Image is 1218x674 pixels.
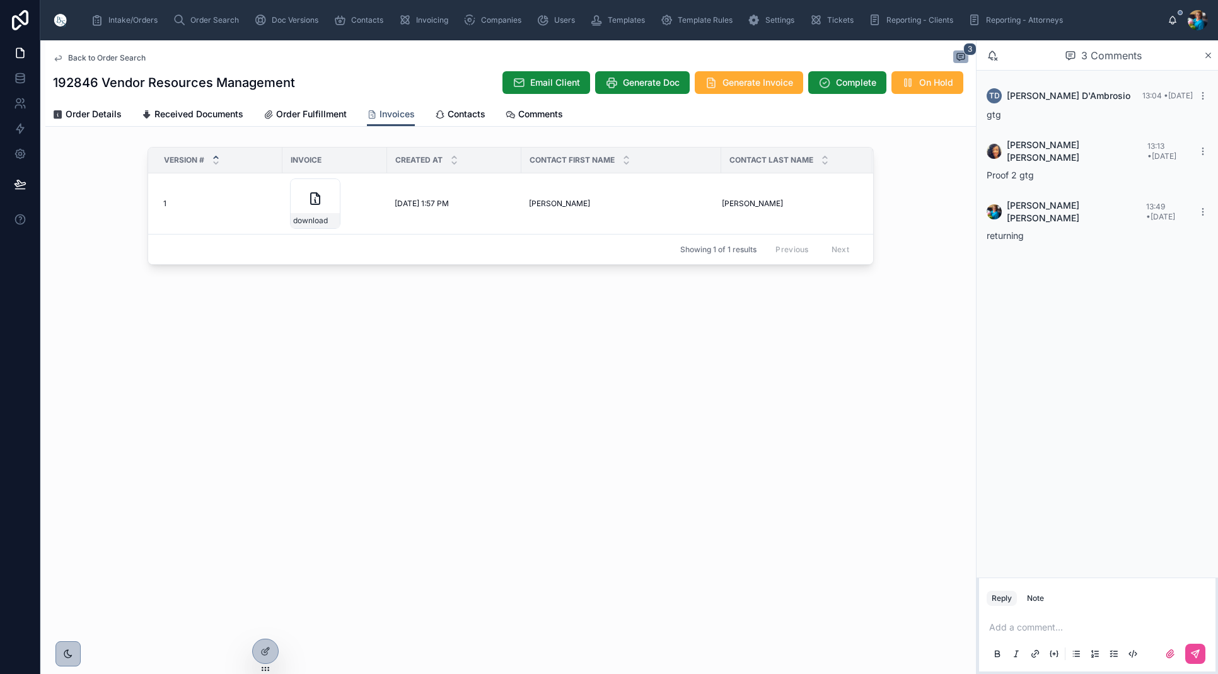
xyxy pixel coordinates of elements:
a: Reporting - Attorneys [965,9,1072,32]
span: Order Details [66,108,122,120]
span: Contact Last Name [729,155,813,165]
span: Generate Doc [623,76,680,89]
h1: 192846 Vendor Resources Management [53,74,295,91]
a: Comments [506,103,563,128]
div: scrollable content [81,6,1168,34]
button: 3 [953,50,968,66]
a: Back to Order Search [53,53,146,63]
span: 3 Comments [1081,48,1142,63]
span: Templates [608,15,645,25]
span: Settings [765,15,794,25]
span: 1 [163,199,166,209]
span: Contact First Name [530,155,615,165]
span: Generate Invoice [722,76,793,89]
a: Order Search [169,9,248,32]
a: Contacts [435,103,485,128]
a: Settings [744,9,803,32]
span: Invoicing [416,15,448,25]
button: Email Client [502,71,590,94]
span: Invoice [291,155,322,165]
a: Order Fulfillment [264,103,347,128]
button: Generate Invoice [695,71,803,94]
span: [PERSON_NAME] [529,199,590,209]
button: Generate Doc [595,71,690,94]
a: Invoices [367,103,415,127]
a: Users [533,9,584,32]
a: [DATE] 1:57 PM [395,199,514,209]
span: Created at [395,155,443,165]
a: 1 [163,199,275,209]
a: Templates [586,9,654,32]
a: Template Rules [656,9,741,32]
span: download [293,216,328,226]
span: Received Documents [154,108,243,120]
a: Doc Versions [250,9,327,32]
span: Tickets [827,15,854,25]
span: Contacts [351,15,383,25]
a: Order Details [53,103,122,128]
span: 3 [963,43,977,55]
span: Showing 1 of 1 results [680,245,757,255]
a: [PERSON_NAME] [529,199,714,209]
button: Complete [808,71,886,94]
span: Version # [164,155,204,165]
button: On Hold [891,71,963,94]
span: Back to Order Search [68,53,146,63]
span: Users [554,15,575,25]
span: Comments [518,108,563,120]
span: Doc Versions [272,15,318,25]
a: Companies [460,9,530,32]
span: 13:49 • [DATE] [1146,202,1175,221]
span: [PERSON_NAME] [722,199,783,209]
a: download [290,178,380,229]
span: Invoices [380,108,415,120]
button: Note [1022,591,1049,606]
span: Proof 2 gtg [987,170,1034,180]
span: 13:04 • [DATE] [1142,91,1193,100]
div: Note [1027,593,1044,603]
a: Reporting - Clients [865,9,962,32]
span: [PERSON_NAME] [PERSON_NAME] [1007,139,1147,164]
span: Intake/Orders [108,15,158,25]
a: Contacts [330,9,392,32]
span: TD [989,91,1000,101]
a: Invoicing [395,9,457,32]
span: Complete [836,76,876,89]
a: Intake/Orders [87,9,166,32]
img: App logo [50,10,71,30]
span: 13:13 • [DATE] [1147,141,1176,161]
span: Template Rules [678,15,733,25]
a: [PERSON_NAME] [722,199,857,209]
a: Tickets [806,9,862,32]
span: Contacts [448,108,485,120]
span: Order Fulfillment [276,108,347,120]
span: [PERSON_NAME] [PERSON_NAME] [1007,199,1146,224]
span: gtg [987,109,1001,120]
button: Reply [987,591,1017,606]
span: Order Search [190,15,239,25]
span: On Hold [919,76,953,89]
span: Reporting - Clients [886,15,953,25]
span: Reporting - Attorneys [986,15,1063,25]
span: returning [987,230,1024,241]
span: Companies [481,15,521,25]
a: Received Documents [142,103,243,128]
span: [DATE] 1:57 PM [395,199,449,209]
span: Email Client [530,76,580,89]
span: [PERSON_NAME] D'Ambrosio [1007,90,1130,102]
